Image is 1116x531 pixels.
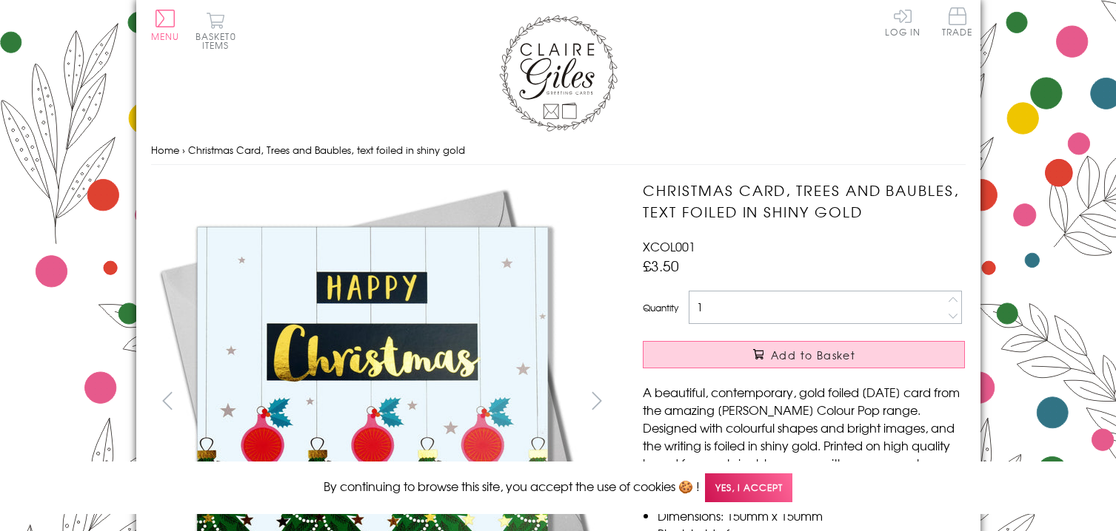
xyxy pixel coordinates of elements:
[196,12,236,50] button: Basket0 items
[643,237,695,255] span: XCOL001
[643,180,965,223] h1: Christmas Card, Trees and Baubles, text foiled in shiny gold
[942,7,973,39] a: Trade
[643,255,679,276] span: £3.50
[182,143,185,157] span: ›
[151,135,966,166] nav: breadcrumbs
[658,507,965,524] li: Dimensions: 150mm x 150mm
[885,7,920,36] a: Log In
[151,384,184,417] button: prev
[705,473,792,502] span: Yes, I accept
[643,301,678,314] label: Quantity
[643,341,965,368] button: Add to Basket
[643,383,965,490] p: A beautiful, contemporary, gold foiled [DATE] card from the amazing [PERSON_NAME] Colour Pop rang...
[151,30,180,43] span: Menu
[771,348,855,362] span: Add to Basket
[151,10,180,41] button: Menu
[188,143,465,157] span: Christmas Card, Trees and Baubles, text foiled in shiny gold
[151,143,179,157] a: Home
[942,7,973,36] span: Trade
[202,30,236,52] span: 0 items
[499,15,618,132] img: Claire Giles Greetings Cards
[580,384,613,417] button: next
